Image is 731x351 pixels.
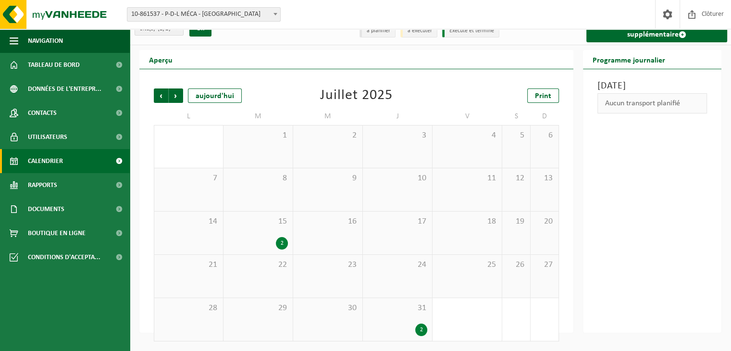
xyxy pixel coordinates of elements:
span: Calendrier [28,149,63,173]
span: 10-861537 - P-D-L MÉCA - FOSSES-LA-VILLE [127,7,281,22]
span: 13 [535,173,554,184]
td: M [223,108,293,125]
span: Contacts [28,101,57,125]
span: 24 [368,260,427,270]
span: 1 [228,130,288,141]
span: Navigation [28,29,63,53]
span: Conditions d'accepta... [28,245,100,269]
div: 2 [415,324,427,336]
span: 20 [535,216,554,227]
h3: [DATE] [597,79,707,93]
span: 7 [159,173,218,184]
span: 21 [159,260,218,270]
span: 26 [507,260,525,270]
span: 4 [437,130,497,141]
span: 9 [298,173,358,184]
span: 5 [507,130,525,141]
li: Exécuté et terminé [442,25,499,38]
span: 29 [228,303,288,313]
h2: Aperçu [139,50,182,69]
span: 28 [159,303,218,313]
span: 3 [368,130,427,141]
a: Print [527,88,559,103]
span: 22 [228,260,288,270]
span: 10-861537 - P-D-L MÉCA - FOSSES-LA-VILLE [127,8,280,21]
li: à planifier [359,25,396,38]
span: 27 [535,260,554,270]
div: Juillet 2025 [320,88,393,103]
td: L [154,108,223,125]
span: 2 [298,130,358,141]
td: V [433,108,502,125]
span: Tableau de bord [28,53,80,77]
span: 25 [437,260,497,270]
span: Print [535,92,551,100]
span: 23 [298,260,358,270]
span: 11 [437,173,497,184]
span: Utilisateurs [28,125,67,149]
span: 6 [535,130,554,141]
span: 10 [368,173,427,184]
span: 30 [298,303,358,313]
span: 17 [368,216,427,227]
a: Demande d'une tâche supplémentaire [586,19,727,42]
span: 14 [159,216,218,227]
td: D [531,108,559,125]
span: Suivant [169,88,183,103]
span: Documents [28,197,64,221]
span: 8 [228,173,288,184]
span: Rapports [28,173,57,197]
td: S [502,108,531,125]
span: 18 [437,216,497,227]
span: 12 [507,173,525,184]
div: 2 [276,237,288,250]
h2: Programme journalier [583,50,675,69]
span: 16 [298,216,358,227]
span: Précédent [154,88,168,103]
td: M [293,108,363,125]
span: 31 [368,303,427,313]
td: J [363,108,433,125]
span: 19 [507,216,525,227]
span: 15 [228,216,288,227]
span: Boutique en ligne [28,221,86,245]
li: à exécuter [400,25,437,38]
div: Aucun transport planifié [597,93,707,113]
div: aujourd'hui [188,88,242,103]
span: Données de l'entrepr... [28,77,101,101]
